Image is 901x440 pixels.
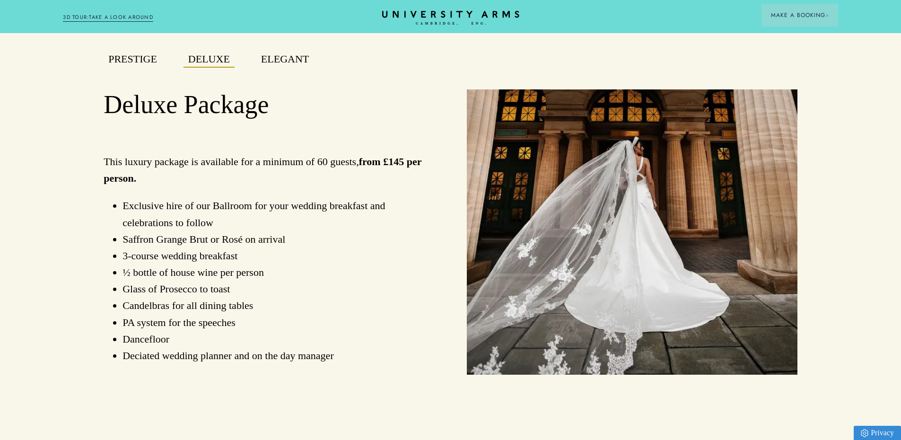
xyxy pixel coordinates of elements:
li: Glass of Prosecco to toast [122,281,434,297]
li: ½ bottle of house wine per person [122,264,434,281]
img: Arrow icon [825,14,829,17]
p: This luxury package is available for a minimum of 60 guests, [104,153,434,186]
button: Deluxe [184,51,235,68]
a: 3D TOUR:TAKE A LOOK AROUND [63,13,153,22]
span: Make a Booking [771,11,829,19]
li: Deciated wedding planner and on the day manager [122,347,434,364]
li: Dancefloor [122,331,434,347]
li: Saffron Grange Brut or Rosé on arrival [122,231,434,247]
a: Home [382,11,519,26]
img: image-40b279693ea99b73e719d2875ec1746fc90f84d0-4725x7080-jpg [467,89,797,375]
li: PA system for the speeches [122,314,434,331]
h2: Deluxe Package [104,89,434,121]
img: Privacy [861,429,868,437]
li: Exclusive hire of our Ballroom for your wedding breakfast and celebrations to follow [122,197,434,230]
button: Elegant [256,51,314,68]
li: 3-course wedding breakfast [122,247,434,264]
a: Privacy [854,426,901,440]
button: Prestige [104,51,162,68]
li: Candelbras for all dining tables [122,297,434,314]
button: Make a BookingArrow icon [761,4,838,26]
